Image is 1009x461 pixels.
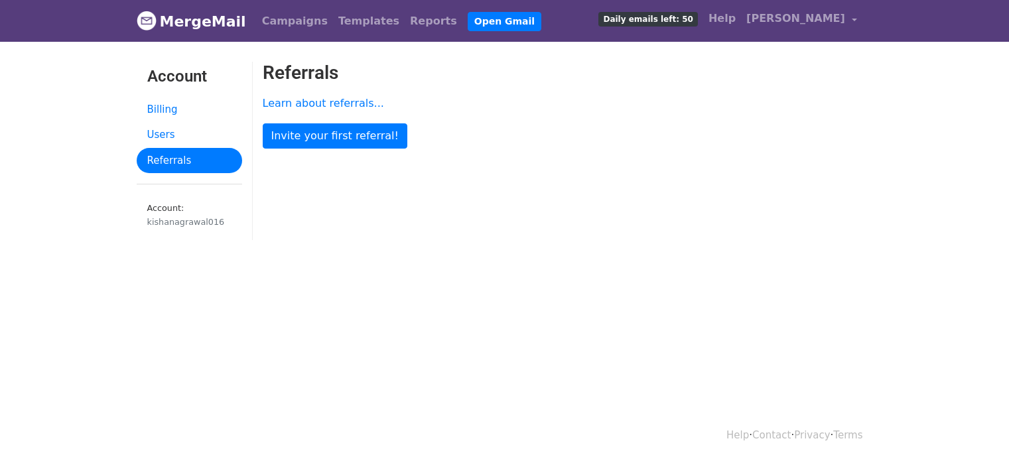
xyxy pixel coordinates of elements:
[137,122,242,148] a: Users
[703,5,741,32] a: Help
[405,8,462,34] a: Reports
[263,123,407,149] a: Invite your first referral!
[263,97,384,109] a: Learn about referrals...
[833,429,862,441] a: Terms
[752,429,791,441] a: Contact
[147,216,232,228] div: kishanagrawal016
[726,429,749,441] a: Help
[137,11,157,31] img: MergeMail logo
[794,429,830,441] a: Privacy
[741,5,862,36] a: [PERSON_NAME]
[137,97,242,123] a: Billing
[147,67,232,86] h3: Account
[593,5,703,32] a: Daily emails left: 50
[333,8,405,34] a: Templates
[263,62,873,84] h2: Referrals
[147,203,232,228] small: Account:
[468,12,541,31] a: Open Gmail
[746,11,845,27] span: [PERSON_NAME]
[257,8,333,34] a: Campaigns
[137,7,246,35] a: MergeMail
[598,12,697,27] span: Daily emails left: 50
[137,148,242,174] a: Referrals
